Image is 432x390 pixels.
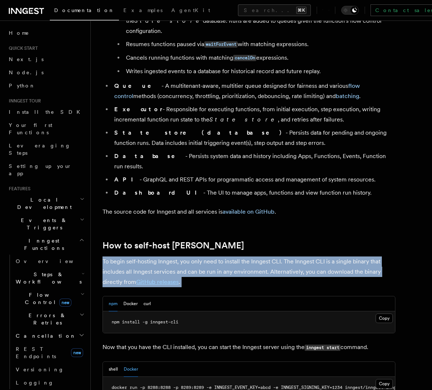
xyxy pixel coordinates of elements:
[123,296,138,311] button: Docker
[54,7,115,13] span: Documentation
[109,362,118,377] button: shell
[6,234,86,255] button: Inngest Functions
[9,143,71,156] span: Leveraging Steps
[376,379,393,389] button: Copy
[112,128,395,148] li: - Persists data for pending and ongoing function runs. Data includes initial triggering event(s),...
[13,363,86,376] a: Versioning
[9,122,52,135] span: Your first Functions
[9,56,44,62] span: Next.js
[114,82,161,89] strong: Queue
[341,6,359,15] button: Toggle dark mode
[209,116,278,123] em: State store
[13,376,86,389] a: Logging
[6,255,86,389] div: Inngest Functions
[112,81,395,101] li: - A multitenant-aware, multitier queue designed for fairness and various methods (concurrency, th...
[336,93,359,100] a: batching
[103,240,244,251] a: How to self-host [PERSON_NAME]
[124,66,395,76] li: Writes ingested events to a database for historical record and future replay.
[305,345,340,351] code: inngest start
[13,342,86,363] a: REST Endpointsnew
[223,208,275,215] a: available on GitHub
[114,106,163,113] strong: Executor
[16,380,54,386] span: Logging
[296,7,306,14] kbd: ⌘K
[124,39,395,50] li: Resumes functions paused via with matching expressions.
[6,193,86,214] button: Local Development
[112,319,178,325] span: npm install -g inngest-cli
[136,278,179,285] a: GitHub releases
[112,151,395,172] li: - Persists system data and history including Apps, Functions, Events, Function run results.
[6,98,41,104] span: Inngest tour
[6,79,86,92] a: Python
[6,196,80,211] span: Local Development
[6,160,86,180] a: Setting up your app
[114,189,203,196] strong: Dashboard UI
[123,7,163,13] span: Examples
[114,153,185,160] strong: Database
[6,105,86,119] a: Install the SDK
[13,255,86,268] a: Overview
[6,66,86,79] a: Node.js
[134,17,203,24] em: State store
[71,348,83,357] span: new
[6,45,38,51] span: Quick start
[204,41,238,48] a: waitForEvent
[13,309,86,329] button: Errors & Retries
[9,109,85,115] span: Install the SDK
[124,362,138,377] button: Docker
[9,163,72,176] span: Setting up your app
[13,332,76,340] span: Cancellation
[167,2,215,20] a: AgentKit
[6,214,86,234] button: Events & Triggers
[114,82,360,100] a: flow control
[59,299,71,307] span: new
[9,83,36,89] span: Python
[16,367,64,372] span: Versioning
[6,237,79,252] span: Inngest Functions
[112,188,395,198] li: - The UI to manage apps, functions and view function run history.
[103,256,395,287] p: To begin self-hosting Inngest, you only need to install the Inngest CLI. The Inngest CLI is a sin...
[109,296,118,311] button: npm
[6,53,86,66] a: Next.js
[13,288,86,309] button: Flow Controlnew
[119,2,167,20] a: Examples
[103,342,395,353] p: Now that you have the CLI installed, you can start the Inngest server using the command.
[13,312,79,326] span: Errors & Retries
[6,119,86,139] a: Your first Functions
[376,314,393,323] button: Copy
[114,129,286,136] strong: State store (database)
[112,175,395,185] li: - GraphQL and REST APIs for programmatic access and management of system resources.
[6,186,30,192] span: Features
[171,7,210,13] span: AgentKit
[124,53,395,63] li: Cancels running functions with matching expressions.
[114,176,139,183] strong: API
[144,296,151,311] button: curl
[50,2,119,20] a: Documentation
[16,258,91,264] span: Overview
[9,29,29,37] span: Home
[6,217,80,231] span: Events & Triggers
[233,55,256,61] code: cancelOn
[9,70,44,75] span: Node.js
[238,4,311,16] button: Search...⌘K
[103,207,395,217] p: The source code for Inngest and all services is .
[13,268,86,288] button: Steps & Workflows
[112,385,419,390] span: docker run -p 8288:8288 -p 8289:8289 -e INNGEST_EVENT_KEY=abcd -e INNGEST_SIGNING_KEY=1234 innges...
[13,271,82,285] span: Steps & Workflows
[16,346,56,359] span: REST Endpoints
[6,26,86,40] a: Home
[13,291,81,306] span: Flow Control
[233,54,256,61] a: cancelOn
[6,139,86,160] a: Leveraging Steps
[13,329,86,342] button: Cancellation
[112,104,395,125] li: - Responsible for executing functions, from initial execution, step execution, writing incrementa...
